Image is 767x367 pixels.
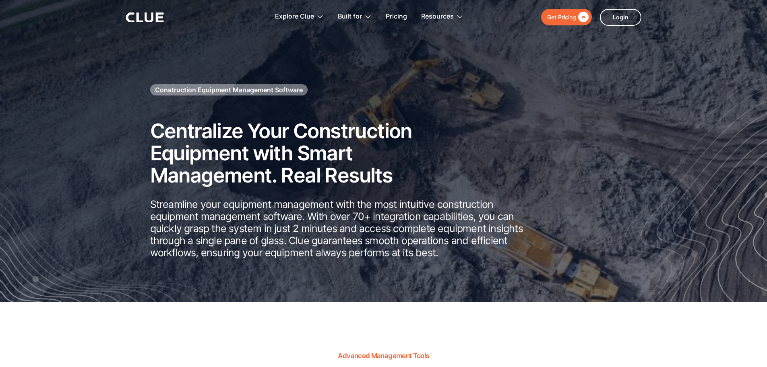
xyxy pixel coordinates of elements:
[589,63,767,302] img: Construction fleet management software
[155,85,303,94] h1: Construction Equipment Management Software
[338,352,429,360] h2: Advanced Management Tools
[338,4,372,29] div: Built for
[150,120,472,187] h2: Centralize Your Construction Equipment with Smart Management. Real Results
[576,12,589,22] div: 
[421,4,454,29] div: Resources
[386,4,407,29] a: Pricing
[338,4,362,29] div: Built for
[541,9,592,25] a: Get Pricing
[150,198,533,259] p: Streamline your equipment management with the most intuitive construction equipment management so...
[275,4,324,29] div: Explore Clue
[600,9,641,26] a: Login
[421,4,463,29] div: Resources
[275,4,314,29] div: Explore Clue
[547,12,576,22] div: Get Pricing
